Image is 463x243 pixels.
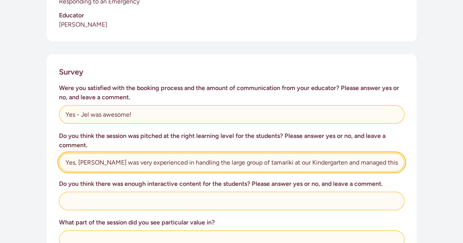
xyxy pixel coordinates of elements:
h3: Were you satisfied with the booking process and the amount of communication from your educator? P... [59,83,404,102]
h3: What part of the session did you see particular value in? [59,218,404,227]
h2: Survey [59,66,83,77]
h3: Do you think there was enough interactive content for the students? Please answer yes or no, and ... [59,179,404,189]
h3: Do you think the session was pitched at the right learning level for the students? Please answer ... [59,131,404,150]
p: [PERSON_NAME] [59,20,404,29]
h3: Educator [59,11,404,20]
